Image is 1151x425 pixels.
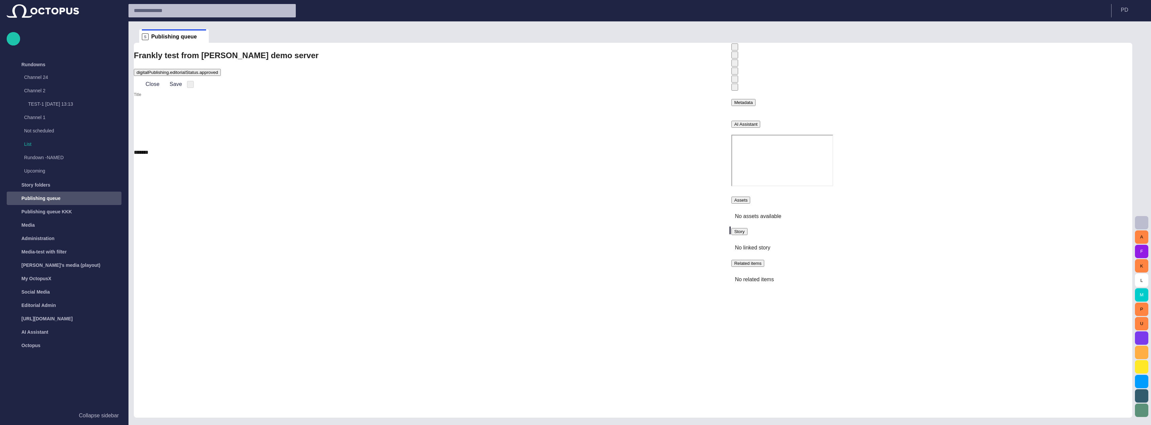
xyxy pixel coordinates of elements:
p: No related items [731,274,1127,284]
button: Related items [731,260,764,267]
p: No linked story [731,242,1127,252]
div: Media [7,218,121,232]
p: List [24,141,121,147]
p: Social Media [21,289,50,295]
p: TEST-1 [DATE] 13:13 [28,101,121,107]
p: Octopus [21,342,40,349]
p: Rundown -NAMED [24,154,108,161]
div: AI Assistant [7,325,121,339]
div: List [11,138,121,151]
div: Media-test with filter [7,245,121,258]
button: K [1135,259,1148,273]
img: Octopus News Room [7,4,79,18]
h2: Frankly test from Evelyn demo server [134,49,729,62]
div: [URL][DOMAIN_NAME] [7,312,121,325]
button: Assets [731,197,750,204]
iframe: AI Assistant [731,135,833,186]
p: My OctopusX [21,275,51,282]
button: Save [165,78,184,90]
p: Channel 1 [24,114,108,121]
p: [PERSON_NAME]'s media (playout) [21,262,100,269]
div: SPublishing queue [139,29,209,43]
p: Publishing queue KKK [21,208,72,215]
div: Publishing queue [7,192,121,205]
button: AI Assistant [731,121,760,128]
button: L [1135,274,1148,287]
button: digitalPublishing.editorialStatus.approved [134,69,221,76]
div: TEST-1 [DATE] 13:13 [15,98,121,111]
p: Rundowns [21,61,46,68]
button: P [1135,303,1148,316]
button: Collapse sidebar [7,409,121,422]
p: Media [21,222,35,228]
ul: main menu [7,58,121,352]
button: A [1135,230,1148,244]
p: S [142,33,149,40]
p: Publishing queue [21,195,61,202]
p: Media-test with filter [21,248,67,255]
p: Not scheduled [24,127,108,134]
div: [PERSON_NAME]'s media (playout) [7,258,121,272]
label: Title [134,92,141,97]
button: Story [731,228,747,235]
button: Close [134,78,162,90]
span: Assets [734,198,747,203]
p: Channel 2 [24,87,108,94]
p: P D [1121,6,1128,14]
span: digitalPublishing.editorialStatus.approved [137,70,218,75]
button: PD [1116,4,1147,16]
span: Story [734,229,744,234]
p: Collapse sidebar [79,412,119,420]
span: Related items [734,261,762,266]
button: M [1135,288,1148,302]
span: Publishing queue [151,33,197,40]
span: AI Assistant [734,122,758,127]
p: Story folders [21,182,50,188]
span: Metadata [734,100,753,105]
button: Metadata [731,99,756,106]
p: No assets available [731,211,1127,220]
button: F [1135,245,1148,258]
p: Administration [21,235,55,242]
button: U [1135,317,1148,330]
p: Channel 24 [24,74,108,81]
p: [URL][DOMAIN_NAME] [21,315,73,322]
p: Editorial Admin [21,302,56,309]
p: AI Assistant [21,329,48,335]
p: Upcoming [24,168,108,174]
div: Octopus [7,339,121,352]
